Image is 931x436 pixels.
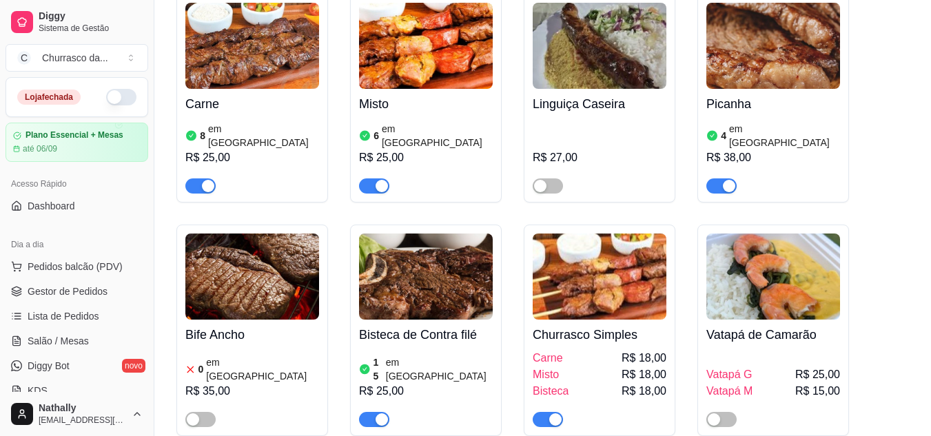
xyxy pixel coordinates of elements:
span: Carne [533,350,563,366]
span: R$ 18,00 [622,350,666,366]
article: até 06/09 [23,143,57,154]
span: Gestor de Pedidos [28,284,108,298]
h4: Bife Ancho [185,325,319,344]
button: Select a team [6,44,148,72]
span: Pedidos balcão (PDV) [28,260,123,273]
span: Sistema de Gestão [39,23,143,34]
img: product-image [533,3,666,89]
span: Salão / Mesas [28,334,89,348]
article: em [GEOGRAPHIC_DATA] [206,355,319,383]
img: product-image [185,3,319,89]
article: 6 [374,129,379,143]
img: product-image [359,233,493,320]
a: Lista de Pedidos [6,305,148,327]
div: Dia a dia [6,233,148,256]
img: product-image [706,3,840,89]
a: Dashboard [6,195,148,217]
article: 4 [721,129,726,143]
a: Plano Essencial + Mesasaté 06/09 [6,123,148,162]
span: Nathally [39,402,126,415]
a: Gestor de Pedidos [6,280,148,302]
a: KDS [6,380,148,402]
h4: Carne [185,94,319,114]
div: Loja fechada [17,90,81,105]
div: R$ 35,00 [185,383,319,399]
a: DiggySistema de Gestão [6,6,148,39]
span: C [17,51,31,65]
article: em [GEOGRAPHIC_DATA] [729,122,840,149]
span: Misto [533,366,559,383]
button: Pedidos balcão (PDV) [6,256,148,278]
div: R$ 25,00 [185,149,319,166]
span: R$ 25,00 [795,366,840,383]
h4: Misto [359,94,493,114]
img: product-image [706,233,840,320]
article: 8 [200,129,205,143]
span: Bisteca [533,383,569,399]
h4: Vatapá de Camarão [706,325,840,344]
img: product-image [359,3,493,89]
button: Nathally[EMAIL_ADDRESS][DOMAIN_NAME] [6,397,148,430]
div: R$ 38,00 [706,149,840,166]
span: R$ 18,00 [622,366,666,383]
span: R$ 18,00 [622,383,666,399]
button: Alterar Status [106,89,136,105]
div: R$ 27,00 [533,149,666,166]
article: 0 [198,362,204,376]
article: em [GEOGRAPHIC_DATA] [208,122,319,149]
span: R$ 15,00 [795,383,840,399]
span: Vatapá M [706,383,753,399]
div: Churrasco da ... [42,51,108,65]
div: Acesso Rápido [6,173,148,195]
span: Diggy Bot [28,359,70,373]
h4: Linguiça Caseira [533,94,666,114]
h4: Picanha [706,94,840,114]
article: 15 [374,355,383,383]
article: em [GEOGRAPHIC_DATA] [386,355,493,383]
span: KDS [28,384,48,397]
article: em [GEOGRAPHIC_DATA] [382,122,493,149]
span: Diggy [39,10,143,23]
span: Lista de Pedidos [28,309,99,323]
img: product-image [185,233,319,320]
span: Dashboard [28,199,75,213]
a: Salão / Mesas [6,330,148,352]
span: Vatapá G [706,366,752,383]
a: Diggy Botnovo [6,355,148,377]
div: R$ 25,00 [359,149,493,166]
div: R$ 25,00 [359,383,493,399]
img: product-image [533,233,666,320]
article: Plano Essencial + Mesas [25,130,123,141]
h4: Churrasco Simples [533,325,666,344]
span: [EMAIL_ADDRESS][DOMAIN_NAME] [39,415,126,426]
h4: Bisteca de Contra filé [359,325,493,344]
